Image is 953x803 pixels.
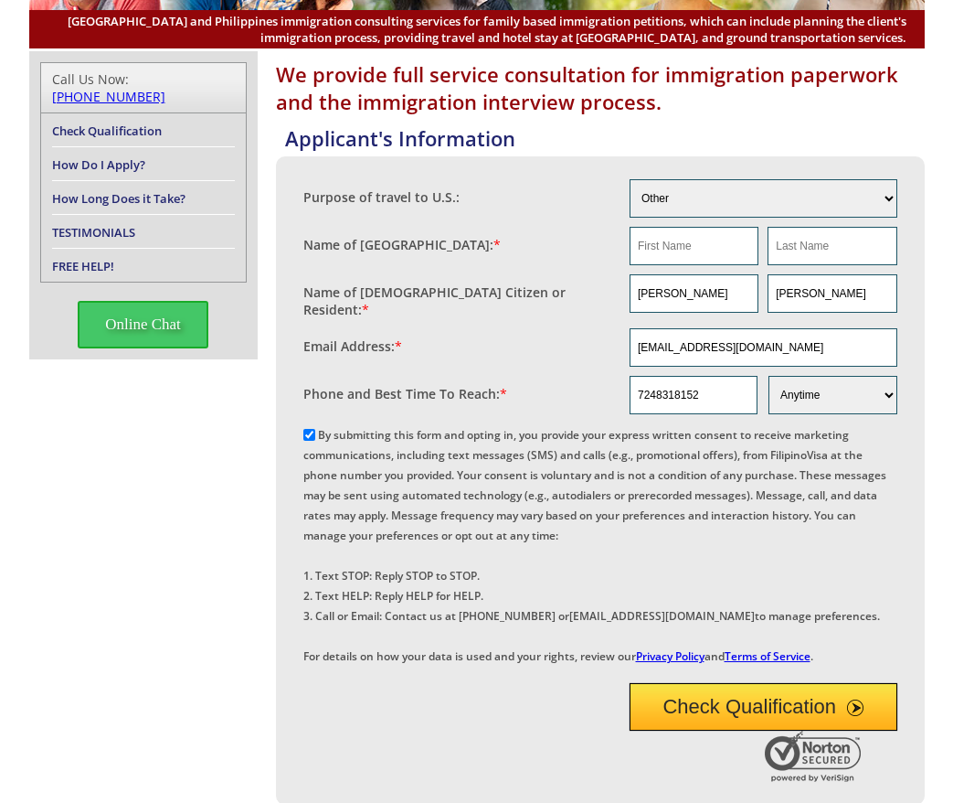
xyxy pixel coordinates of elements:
input: Last Name [768,227,896,265]
label: By submitting this form and opting in, you provide your express written consent to receive market... [303,427,886,664]
input: Last Name [768,274,896,313]
label: Email Address: [303,337,402,355]
a: TESTIMONIALS [52,224,135,241]
input: First Name [630,274,758,313]
a: Terms of Service [725,648,810,664]
select: Phone and Best Reach Time are required. [768,376,896,414]
input: By submitting this form and opting in, you provide your express written consent to receive market... [303,429,315,441]
div: Call Us Now: [52,70,235,105]
label: Phone and Best Time To Reach: [303,385,507,402]
a: [PHONE_NUMBER] [52,88,165,105]
input: Email Address [630,328,897,367]
a: FREE HELP! [52,258,114,274]
input: First Name [630,227,758,265]
h1: We provide full service consultation for immigration paperwork and the immigration interview proc... [276,60,925,115]
span: Online Chat [78,301,208,348]
label: Name of [DEMOGRAPHIC_DATA] Citizen or Resident: [303,284,612,318]
label: Name of [GEOGRAPHIC_DATA]: [303,236,501,253]
a: How Do I Apply? [52,156,145,173]
a: Privacy Policy [636,648,704,664]
span: [GEOGRAPHIC_DATA] and Philippines immigration consulting services for family based immigration pe... [48,13,906,46]
button: Check Qualification [630,683,897,731]
input: Phone [630,376,757,414]
h4: Applicant's Information [285,124,925,152]
label: Purpose of travel to U.S.: [303,188,460,206]
a: How Long Does it Take? [52,190,185,207]
a: Check Qualification [52,123,162,139]
img: Norton Secured [765,731,865,782]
